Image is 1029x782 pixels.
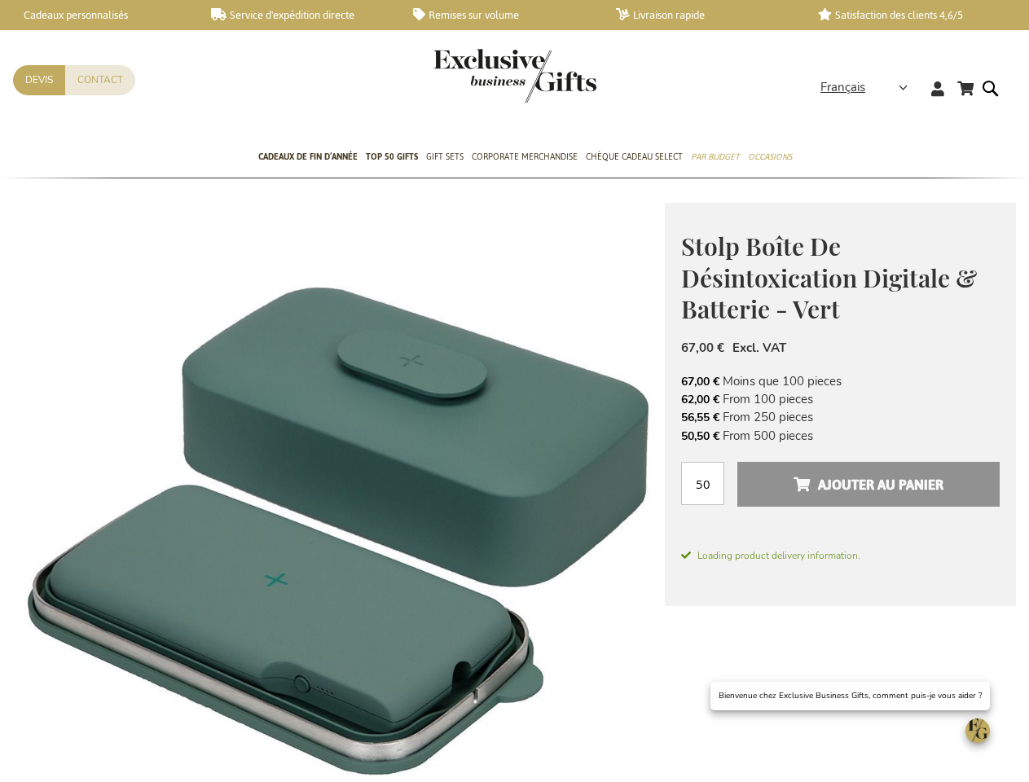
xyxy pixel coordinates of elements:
span: Cadeaux de fin d’année [258,148,358,165]
span: Loading product delivery information. [681,548,1000,563]
a: Contact [65,65,135,95]
img: Exclusive Business gifts logo [433,49,596,103]
a: Par budget [691,138,740,178]
a: Occasions [748,138,792,178]
a: Livraison rapide [616,8,793,22]
a: Devis [13,65,65,95]
span: Stolp Boîte De Désintoxication Digitale & Batterie - Vert [681,230,977,325]
span: 50,50 € [681,428,719,444]
span: 56,55 € [681,410,719,425]
li: From 250 pieces [681,408,1000,426]
span: 62,00 € [681,392,719,407]
span: Corporate Merchandise [472,148,578,165]
span: TOP 50 Gifts [366,148,418,165]
a: Remises sur volume [413,8,590,22]
span: Par budget [691,148,740,165]
input: Qté [681,462,724,505]
a: Cadeaux personnalisés [8,8,185,22]
a: Corporate Merchandise [472,138,578,178]
span: Gift Sets [426,148,464,165]
span: 67,00 € [681,374,719,389]
a: store logo [433,49,515,103]
span: Français [820,78,865,97]
li: Moins que 100 pieces [681,372,1000,390]
a: Cadeaux de fin d’année [258,138,358,178]
span: Excl. VAT [732,340,786,356]
a: Satisfaction des clients 4,6/5 [818,8,995,22]
span: 67,00 € [681,340,724,356]
li: From 500 pieces [681,427,1000,445]
a: Service d'expédition directe [211,8,388,22]
span: Chèque Cadeau Select [586,148,683,165]
a: Gift Sets [426,138,464,178]
li: From 100 pieces [681,390,1000,408]
a: TOP 50 Gifts [366,138,418,178]
a: Chèque Cadeau Select [586,138,683,178]
span: Occasions [748,148,792,165]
